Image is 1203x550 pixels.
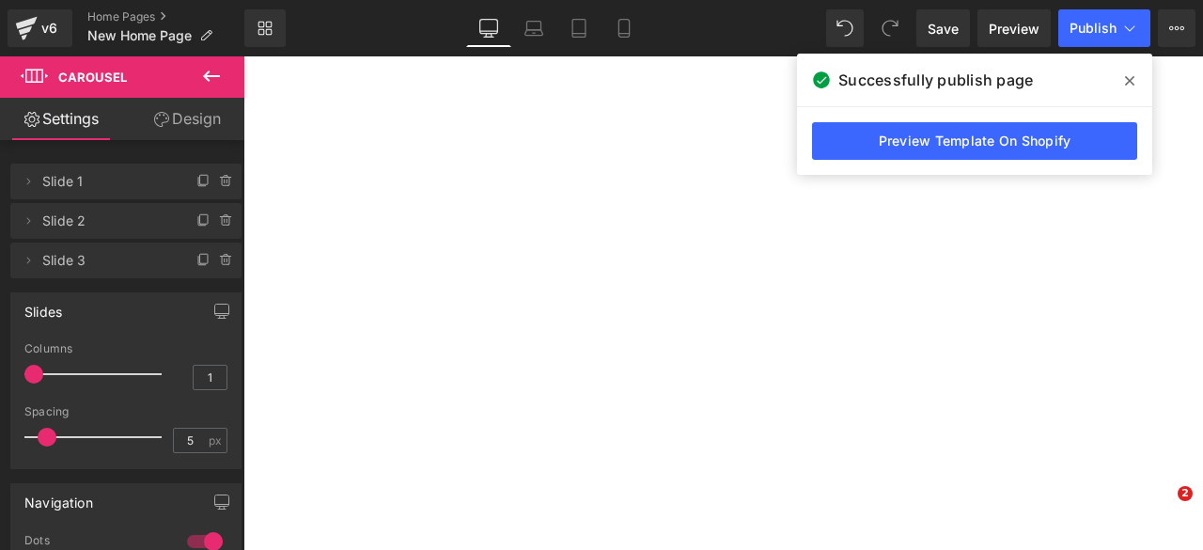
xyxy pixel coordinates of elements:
a: Laptop [511,9,556,47]
a: Mobile [601,9,647,47]
a: Home Pages [87,9,244,24]
a: Tablet [556,9,601,47]
span: Successfully publish page [838,69,1033,91]
span: New Home Page [87,28,192,43]
span: Slide 3 [42,243,172,278]
div: Slides [24,293,62,320]
button: Undo [826,9,864,47]
span: 2 [1178,486,1193,501]
div: Spacing [24,405,227,418]
span: px [209,434,225,447]
button: More [1158,9,1195,47]
span: Slide 2 [42,203,172,239]
a: New Library [244,9,286,47]
a: Preview Template On Shopify [812,122,1137,160]
a: v6 [8,9,72,47]
button: Redo [871,9,909,47]
span: Save [928,19,959,39]
div: Columns [24,342,227,355]
a: Preview [977,9,1051,47]
div: Navigation [24,484,93,511]
iframe: Intercom live chat [1139,486,1184,531]
div: v6 [38,16,61,40]
button: Publish [1058,9,1150,47]
span: Preview [989,19,1039,39]
span: Publish [1070,21,1117,36]
span: Carousel [58,70,127,85]
a: Desktop [466,9,511,47]
span: Slide 1 [42,164,172,199]
a: Design [126,98,248,140]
